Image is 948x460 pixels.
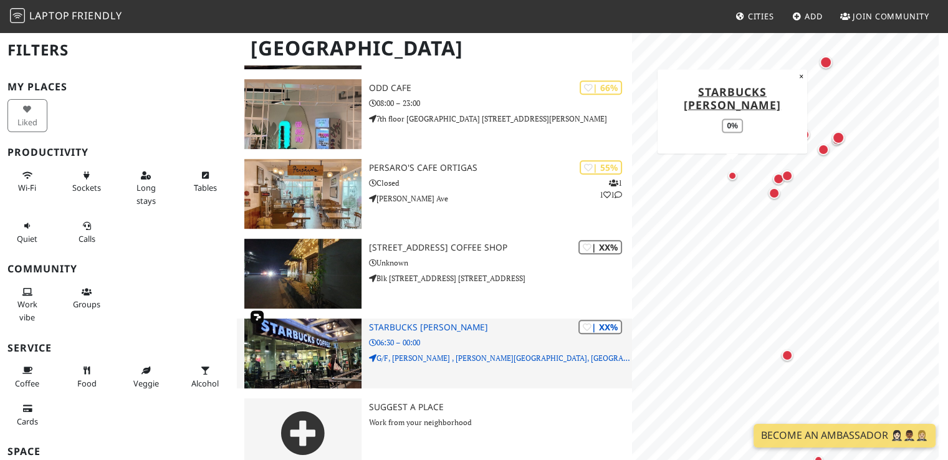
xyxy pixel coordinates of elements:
span: Veggie [133,378,159,389]
h3: Odd Cafe [369,83,633,93]
button: Cards [7,398,47,431]
p: Unknown [369,257,633,269]
span: Coffee [15,378,39,389]
span: Cities [748,11,774,22]
span: Add [805,11,823,22]
span: Stable Wi-Fi [18,182,36,193]
div: 0% [722,118,742,133]
h3: Starbucks [PERSON_NAME] [369,322,633,333]
div: | XX% [578,240,622,254]
button: Sockets [67,165,107,198]
span: Alcohol [191,378,219,389]
img: LaptopFriendly [10,8,25,23]
button: Alcohol [185,360,225,393]
button: Long stays [126,165,166,211]
span: Video/audio calls [79,233,95,244]
div: Map marker [817,54,835,71]
div: | 66% [580,80,622,95]
a: Join Community [835,5,934,27]
div: Map marker [830,129,847,146]
p: 08:00 – 23:00 [369,97,633,109]
a: Odd Cafe | 66% Odd Cafe 08:00 – 23:00 7th floor [GEOGRAPHIC_DATA] [STREET_ADDRESS][PERSON_NAME] [237,79,632,149]
button: Close popup [795,69,807,83]
a: 44 Ave. Coffee Shop | XX% [STREET_ADDRESS] Coffee Shop Unknown Blk [STREET_ADDRESS] [STREET_ADDRESS] [237,239,632,309]
h1: [GEOGRAPHIC_DATA] [241,31,630,65]
p: Closed [369,177,633,189]
div: Map marker [766,185,782,201]
span: Work-friendly tables [194,182,217,193]
span: Group tables [73,299,100,310]
span: Laptop [29,9,70,22]
span: Power sockets [72,182,101,193]
div: | XX% [578,320,622,334]
button: Tables [185,165,225,198]
div: | 55% [580,160,622,175]
div: Map marker [829,133,844,148]
a: Starbucks [PERSON_NAME] [684,84,781,112]
span: Food [77,378,97,389]
p: Blk [STREET_ADDRESS] [STREET_ADDRESS] [369,272,633,284]
div: Map marker [779,168,795,184]
button: Work vibe [7,282,47,327]
span: Quiet [17,233,37,244]
a: Add [787,5,828,27]
div: Map marker [815,141,831,158]
h3: Suggest a Place [369,402,633,413]
h2: Filters [7,31,229,69]
a: Cities [730,5,779,27]
button: Coffee [7,360,47,393]
button: Wi-Fi [7,165,47,198]
button: Calls [67,216,107,249]
img: Odd Cafe [244,79,361,149]
span: Join Community [853,11,929,22]
img: 44 Ave. Coffee Shop [244,239,361,309]
a: Persaro's Cafe Ortigas | 55% 111 Persaro's Cafe Ortigas Closed [PERSON_NAME] Ave [237,159,632,229]
h3: Service [7,342,229,354]
img: Starbucks Torre Lorenzo [244,319,361,388]
h3: Productivity [7,146,229,158]
span: People working [17,299,37,322]
a: LaptopFriendly LaptopFriendly [10,6,122,27]
img: Persaro's Cafe Ortigas [244,159,361,229]
h3: My Places [7,81,229,93]
span: Credit cards [17,416,38,427]
p: 06:30 – 00:00 [369,337,633,348]
div: Map marker [725,168,740,183]
span: Long stays [136,182,156,206]
h3: Space [7,446,229,458]
p: [PERSON_NAME] Ave [369,193,633,204]
button: Veggie [126,360,166,393]
h3: [STREET_ADDRESS] Coffee Shop [369,242,633,253]
button: Food [67,360,107,393]
p: Work from your neighborhood [369,416,633,428]
p: 7th floor [GEOGRAPHIC_DATA] [STREET_ADDRESS][PERSON_NAME] [369,113,633,125]
h3: Community [7,263,229,275]
a: Starbucks Torre Lorenzo | XX% Starbucks [PERSON_NAME] 06:30 – 00:00 G/F, [PERSON_NAME] , [PERSON_... [237,319,632,388]
p: G/F, [PERSON_NAME] , [PERSON_NAME][GEOGRAPHIC_DATA], [GEOGRAPHIC_DATA][PERSON_NAME] [369,352,633,364]
h3: Persaro's Cafe Ortigas [369,163,633,173]
button: Groups [67,282,107,315]
p: 1 1 1 [600,177,622,201]
div: Map marker [770,171,787,187]
span: Friendly [72,9,122,22]
button: Quiet [7,216,47,249]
